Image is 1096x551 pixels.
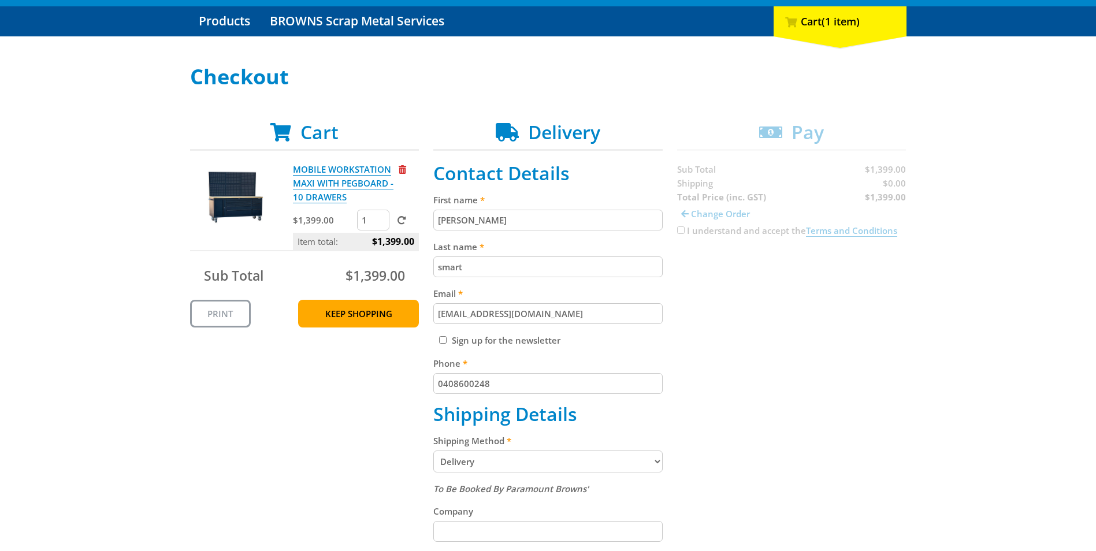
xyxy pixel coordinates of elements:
label: Last name [433,240,663,254]
input: Please enter your email address. [433,303,663,324]
label: Sign up for the newsletter [452,334,560,346]
div: Cart [774,6,906,36]
a: MOBILE WORKSTATION MAXI WITH PEGBOARD - 10 DRAWERS [293,163,393,203]
label: First name [433,193,663,207]
a: Go to the Products page [190,6,259,36]
input: Please enter your last name. [433,256,663,277]
h1: Checkout [190,65,906,88]
input: Please enter your first name. [433,210,663,230]
p: $1,399.00 [293,213,355,227]
h2: Contact Details [433,162,663,184]
label: Phone [433,356,663,370]
span: $1,399.00 [372,233,414,250]
span: Delivery [528,120,600,144]
span: Sub Total [204,266,263,285]
a: Go to the BROWNS Scrap Metal Services page [261,6,453,36]
a: Keep Shopping [298,300,419,327]
h2: Shipping Details [433,403,663,425]
input: Please enter your telephone number. [433,373,663,394]
a: Remove from cart [399,163,406,175]
label: Shipping Method [433,434,663,448]
a: Print [190,300,251,327]
label: Company [433,504,663,518]
em: To Be Booked By Paramount Browns' [433,483,589,494]
span: $1,399.00 [345,266,405,285]
span: (1 item) [822,14,860,28]
img: MOBILE WORKSTATION MAXI WITH PEGBOARD - 10 DRAWERS [201,162,270,232]
p: Item total: [293,233,419,250]
span: Cart [300,120,339,144]
label: Email [433,286,663,300]
select: Please select a shipping method. [433,451,663,472]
